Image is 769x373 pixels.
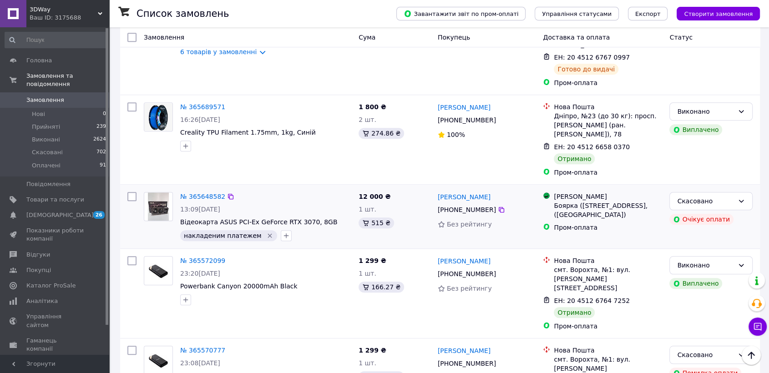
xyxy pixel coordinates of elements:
[554,54,630,61] span: ЕН: 20 4512 6767 0997
[26,227,84,243] span: Показники роботи компанії
[438,103,491,112] a: [PERSON_NAME]
[26,266,51,274] span: Покупці
[100,161,106,170] span: 91
[742,346,761,365] button: Наверх
[359,128,404,139] div: 274.86 ₴
[26,72,109,88] span: Замовлення та повідомлення
[144,102,173,131] a: Фото товару
[180,129,316,136] a: Creality TPU Filament 1.75mm, 1kg, Синій
[359,206,376,213] span: 1 шт.
[554,102,662,111] div: Нова Пошта
[26,282,76,290] span: Каталог ProSale
[32,136,60,144] span: Виконані
[32,161,61,170] span: Оплачені
[554,346,662,355] div: Нова Пошта
[32,123,60,131] span: Прийняті
[184,232,262,239] span: накладеним платежем
[677,196,734,206] div: Скасовано
[677,350,734,360] div: Скасовано
[93,136,106,144] span: 2624
[26,297,58,305] span: Аналітика
[677,106,734,116] div: Виконано
[554,297,630,304] span: ЕН: 20 4512 6764 7252
[32,110,45,118] span: Нові
[180,359,220,367] span: 23:08[DATE]
[26,196,84,204] span: Товари та послуги
[438,257,491,266] a: [PERSON_NAME]
[554,153,595,164] div: Отримано
[554,78,662,87] div: Пром-оплата
[103,110,106,118] span: 0
[26,211,94,219] span: [DEMOGRAPHIC_DATA]
[144,351,172,370] img: Фото товару
[635,10,661,17] span: Експорт
[30,5,98,14] span: 3DWay
[5,32,107,48] input: Пошук
[436,267,498,280] div: [PHONE_NUMBER]
[180,116,220,123] span: 16:26[DATE]
[542,10,612,17] span: Управління статусами
[359,347,386,354] span: 1 299 ₴
[554,64,618,75] div: Готово до видачі
[447,221,492,228] span: Без рейтингу
[436,114,498,126] div: [PHONE_NUMBER]
[554,201,662,219] div: Боярка ([STREET_ADDRESS], ([GEOGRAPHIC_DATA])
[436,203,498,216] div: [PHONE_NUMBER]
[180,103,225,111] a: № 365689571
[554,143,630,151] span: ЕН: 20 4512 6658 0370
[266,232,273,239] svg: Видалити мітку
[359,116,376,123] span: 2 шт.
[684,10,753,17] span: Створити замовлення
[554,307,595,318] div: Отримано
[359,282,404,292] div: 166.27 ₴
[144,103,172,131] img: Фото товару
[359,193,391,200] span: 12 000 ₴
[180,282,298,290] a: Powerbank Canyon 20000mAh Black
[26,56,52,65] span: Головна
[30,14,109,22] div: Ваш ID: 3175688
[180,48,257,55] a: 6 товарів у замовленні
[180,270,220,277] span: 23:20[DATE]
[180,193,225,200] a: № 365648582
[144,192,173,221] a: Фото товару
[669,278,722,289] div: Виплачено
[447,131,465,138] span: 100%
[628,7,668,20] button: Експорт
[436,357,498,370] div: [PHONE_NUMBER]
[32,148,63,156] span: Скасовані
[554,168,662,177] div: Пром-оплата
[404,10,518,18] span: Завантажити звіт по пром-оплаті
[677,7,760,20] button: Створити замовлення
[669,124,722,135] div: Виплачено
[144,261,172,280] img: Фото товару
[180,257,225,264] a: № 365572099
[447,285,492,292] span: Без рейтингу
[359,359,376,367] span: 1 шт.
[93,211,105,219] span: 26
[554,192,662,201] div: [PERSON_NAME]
[396,7,526,20] button: Завантажити звіт по пром-оплаті
[359,217,394,228] div: 515 ₴
[359,270,376,277] span: 1 шт.
[554,256,662,265] div: Нова Пошта
[677,260,734,270] div: Виконано
[438,346,491,355] a: [PERSON_NAME]
[96,123,106,131] span: 239
[96,148,106,156] span: 702
[669,214,734,225] div: Очікує оплати
[26,96,64,104] span: Замовлення
[180,206,220,213] span: 13:09[DATE]
[144,34,184,41] span: Замовлення
[669,34,693,41] span: Статус
[26,251,50,259] span: Відгуки
[438,192,491,202] a: [PERSON_NAME]
[180,218,337,226] a: Відеокарта ASUS PCI-Ex GeForce RTX 3070, 8GB
[668,10,760,17] a: Створити замовлення
[148,192,169,221] img: Фото товару
[144,256,173,285] a: Фото товару
[535,7,619,20] button: Управління статусами
[359,103,386,111] span: 1 800 ₴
